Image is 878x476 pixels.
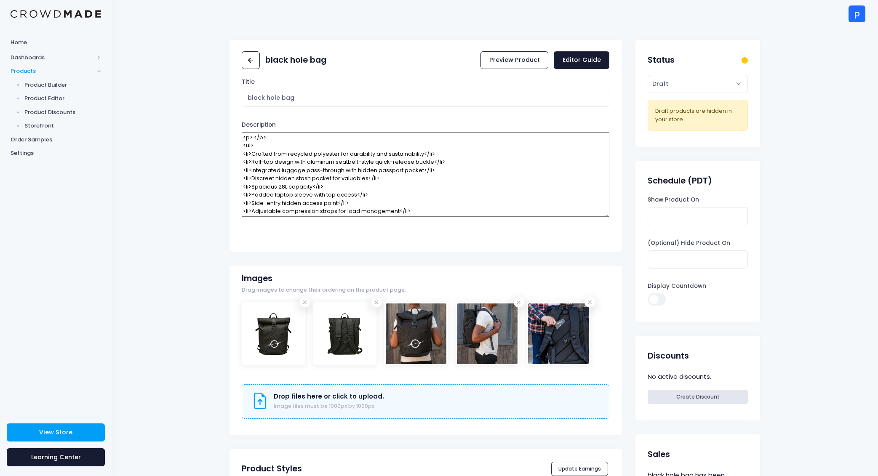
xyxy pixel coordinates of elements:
[24,94,101,103] span: Product Editor
[242,132,609,217] textarea: <p> </p> <ul> <li>Crafted from recycled polyester for durability and sustainability</li> <li>Roll...
[11,136,101,144] span: Order Samples
[242,78,255,86] label: Title
[24,122,101,130] span: Storefront
[849,5,865,22] div: p
[7,448,105,466] a: Learning Center
[585,297,595,308] span: Remove image
[648,371,747,383] div: No active discounts.
[648,239,730,247] label: (Optional) Hide Product On
[24,81,101,89] span: Product Builder
[551,462,608,476] button: Update Earnings
[648,390,747,404] a: Create Discount
[648,55,675,65] h2: Status
[648,176,712,186] h2: Schedule (PDT)
[11,67,94,75] span: Products
[11,53,94,62] span: Dashboards
[274,402,376,410] span: Image files must be 1000px by 1000px.
[514,297,524,308] span: Remove image
[648,449,670,459] h2: Sales
[242,121,276,129] label: Description
[371,297,382,308] span: Remove image
[300,297,310,308] span: Remove image
[11,10,101,18] img: Logo
[11,38,101,47] span: Home
[274,393,384,400] h3: Drop files here or click to upload.
[31,453,81,461] span: Learning Center
[648,282,706,290] label: Display Countdown
[11,149,101,157] span: Settings
[554,51,609,69] a: Editor Guide
[265,55,326,65] h2: black hole bag
[242,464,302,473] h2: Product Styles
[242,274,272,283] h2: Images
[24,108,101,117] span: Product Discounts
[648,196,699,204] label: Show Product On
[648,351,689,361] h2: Discounts
[7,423,105,441] a: View Store
[655,107,741,123] div: Draft products are hidden in your store.
[39,428,72,436] span: View Store
[480,51,548,69] a: Preview Product
[242,286,406,294] span: Drag images to change their ordering on the product page.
